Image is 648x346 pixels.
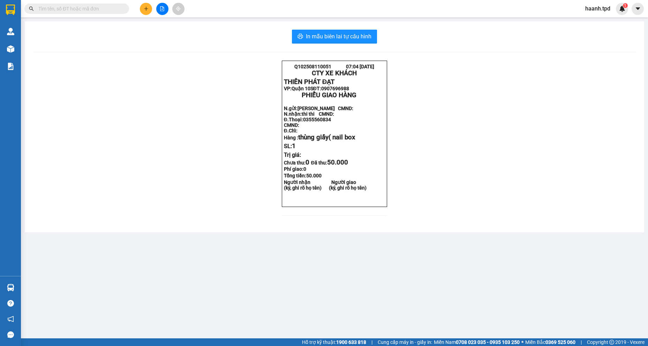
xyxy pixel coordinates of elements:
[303,166,306,172] span: 0
[284,160,348,166] strong: Chưa thu: Đã thu:
[312,69,357,77] strong: CTY XE KHÁCH
[624,3,626,8] span: 1
[302,91,356,99] span: PHIẾU GIAO HÀNG
[294,64,331,69] span: Q102508110051
[336,339,366,345] strong: 1900 633 818
[284,135,355,140] strong: Hàng :
[7,284,14,291] img: warehouse-icon
[6,5,15,15] img: logo-vxr
[140,3,152,15] button: plus
[284,86,349,91] strong: VP: SĐT:
[298,133,355,141] span: thùng giấy( nail box
[580,4,616,13] span: haanh.tpd
[303,117,331,122] span: 0355560834
[306,173,322,178] span: 50.000
[284,166,306,172] strong: Phí giao:
[360,64,374,69] span: [DATE]
[292,142,296,150] span: 1
[156,3,168,15] button: file-add
[284,117,331,122] strong: Đ.Thoại:
[545,339,575,345] strong: 0369 525 060
[7,45,14,53] img: warehouse-icon
[525,338,575,346] span: Miền Bắc
[7,28,14,35] img: warehouse-icon
[321,86,349,91] span: 0907696988
[456,339,520,345] strong: 0708 023 035 - 0935 103 250
[297,106,353,111] span: [PERSON_NAME] CMND:
[292,86,310,91] span: Quận 10
[144,6,149,11] span: plus
[284,78,334,86] strong: THIÊN PHÁT ĐẠT
[302,338,366,346] span: Hỗ trợ kỹ thuật:
[284,106,353,111] strong: N.gửi:
[284,152,301,158] span: Trị giá:
[38,5,121,13] input: Tìm tên, số ĐT hoặc mã đơn
[609,340,614,345] span: copyright
[7,331,14,338] span: message
[306,32,371,41] span: In mẫu biên lai tự cấu hình
[521,341,523,344] span: ⚪️
[581,338,582,346] span: |
[284,122,299,128] strong: CMND:
[284,173,322,178] span: Tổng tiền:
[632,3,644,15] button: caret-down
[284,143,296,149] span: SL:
[619,6,625,12] img: icon-new-feature
[635,6,641,12] span: caret-down
[284,128,297,133] strong: Đ.Chỉ:
[292,30,377,44] button: printerIn mẫu biên lai tự cấu hình
[346,64,359,69] span: 07:04
[284,111,334,117] strong: N.nhận:
[302,111,334,117] span: thi thi CMND:
[297,33,303,40] span: printer
[371,338,372,346] span: |
[284,179,356,185] strong: Người nhận Người giao
[160,6,165,11] span: file-add
[434,338,520,346] span: Miền Nam
[306,159,309,166] span: 0
[7,316,14,322] span: notification
[172,3,184,15] button: aim
[29,6,34,11] span: search
[378,338,432,346] span: Cung cấp máy in - giấy in:
[623,3,628,8] sup: 1
[284,185,367,191] strong: (ký, ghi rõ họ tên) (ký, ghi rõ họ tên)
[7,63,14,70] img: solution-icon
[327,159,348,166] span: 50.000
[7,300,14,307] span: question-circle
[176,6,181,11] span: aim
